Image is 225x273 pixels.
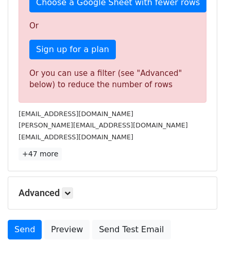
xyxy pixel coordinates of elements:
iframe: Chat Widget [174,223,225,273]
small: [EMAIL_ADDRESS][DOMAIN_NAME] [19,133,133,141]
a: Send Test Email [92,220,170,239]
a: Preview [44,220,90,239]
a: Sign up for a plan [29,40,116,59]
h5: Advanced [19,187,206,199]
small: [PERSON_NAME][EMAIL_ADDRESS][DOMAIN_NAME] [19,121,188,129]
div: Or you can use a filter (see "Advanced" below) to reduce the number of rows [29,68,196,91]
a: Send [8,220,42,239]
p: Or [29,21,196,31]
a: +47 more [19,148,62,160]
small: [EMAIL_ADDRESS][DOMAIN_NAME] [19,110,133,118]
